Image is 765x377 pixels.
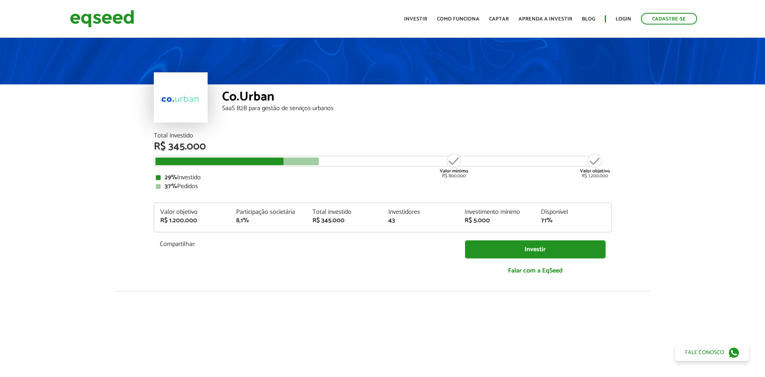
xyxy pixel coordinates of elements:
[154,141,612,152] div: R$ 345.000
[154,133,612,139] div: Total Investido
[465,209,529,215] div: Investimento mínimo
[404,16,427,22] a: Investir
[236,209,300,215] div: Participação societária
[70,8,134,29] img: EqSeed
[489,16,509,22] a: Captar
[222,105,612,112] div: SaaS B2B para gestão de serviços urbanos
[160,217,224,224] div: R$ 1.200.000
[518,16,572,22] a: Aprenda a investir
[236,217,300,224] div: 8,1%
[616,16,631,22] a: Login
[580,167,610,175] strong: Valor objetivo
[165,172,177,183] strong: 29%
[165,181,177,192] strong: 37%
[439,153,469,178] div: R$ 800.000
[222,90,612,105] div: Co.Urban
[580,153,610,178] div: R$ 1.200.000
[465,217,529,224] div: R$ 5.000
[312,217,377,224] div: R$ 345.000
[541,217,605,224] div: 71%
[437,16,479,22] a: Como funciona
[312,209,377,215] div: Total investido
[160,209,224,215] div: Valor objetivo
[388,217,453,224] div: 43
[156,174,610,181] div: Investido
[465,262,606,279] a: Falar com a EqSeed
[440,167,468,175] strong: Valor mínimo
[641,13,697,25] a: Cadastre-se
[388,209,453,215] div: Investidores
[465,240,606,258] a: Investir
[541,209,605,215] div: Disponível
[160,240,453,248] p: Compartilhar:
[675,344,749,361] a: Fale conosco
[582,16,595,22] a: Blog
[156,183,610,190] div: Pedidos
